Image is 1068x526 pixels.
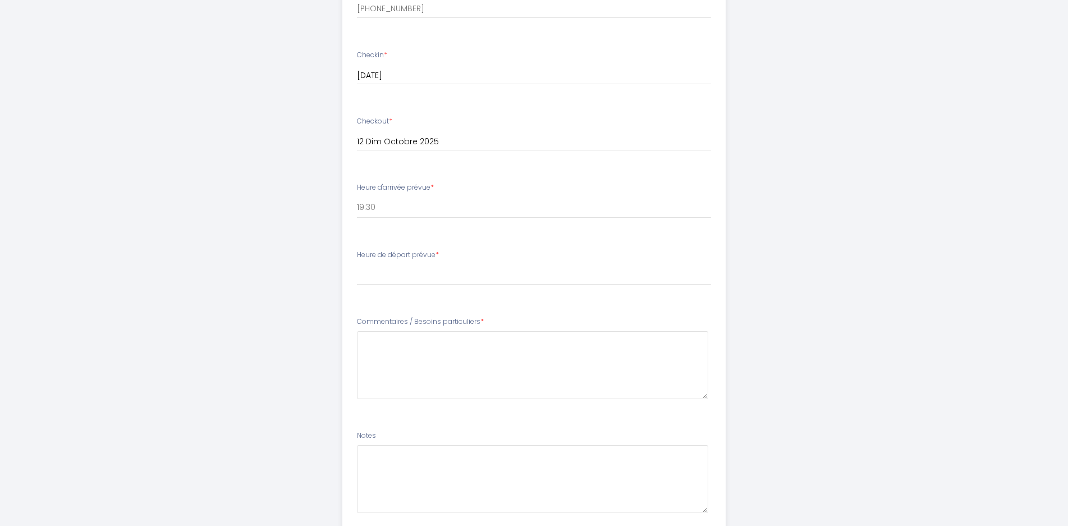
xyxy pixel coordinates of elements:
[357,50,387,61] label: Checkin
[357,317,484,327] label: Commentaires / Besoins particuliers
[357,182,434,193] label: Heure d'arrivée prévue
[357,116,392,127] label: Checkout
[357,431,376,441] label: Notes
[357,250,439,260] label: Heure de départ prévue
